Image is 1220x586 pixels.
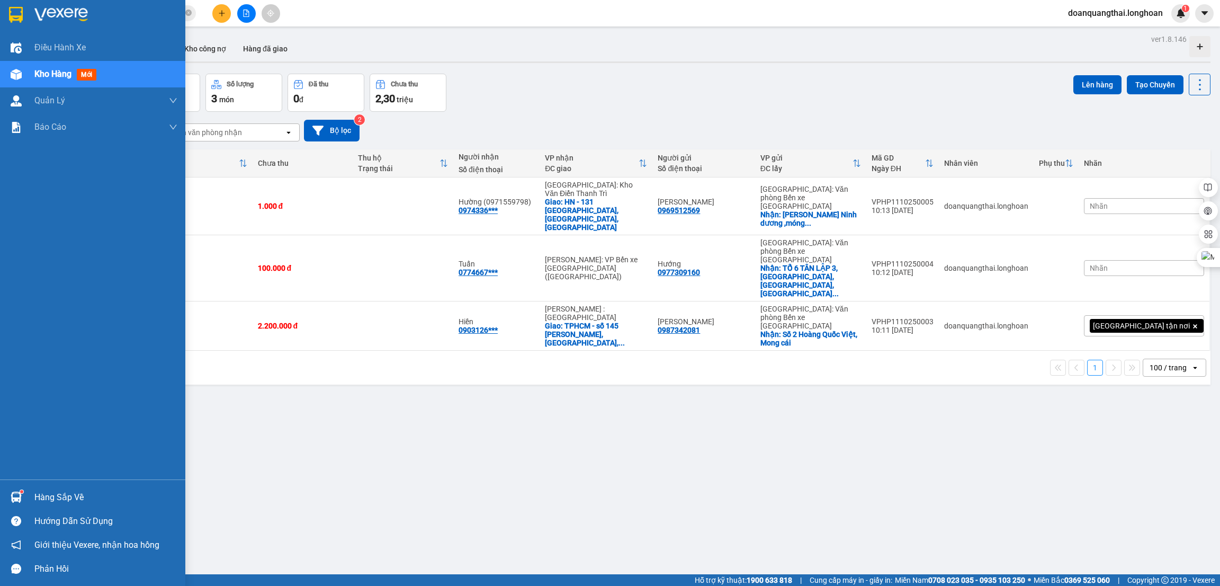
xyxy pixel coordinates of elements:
img: warehouse-icon [11,42,22,54]
button: Bộ lọc [304,120,360,141]
th: Toggle SortBy [353,149,453,177]
div: doanquangthai.longhoan [944,322,1028,330]
button: Kho công nợ [176,36,235,61]
div: Bùi Văn hải [658,317,749,326]
div: 2.200.000 đ [258,322,348,330]
button: Tạo Chuyến [1127,75,1183,94]
th: Toggle SortBy [1034,149,1079,177]
div: [GEOGRAPHIC_DATA]: Văn phòng Bến xe [GEOGRAPHIC_DATA] [760,305,861,330]
button: Lên hàng [1073,75,1122,94]
div: Phụ thu [1039,159,1065,167]
strong: 1900 633 818 [747,576,792,584]
div: Tuấn [459,260,534,268]
div: Người nhận [459,153,534,161]
span: Miền Nam [895,574,1025,586]
span: Kho hàng [34,69,71,79]
svg: open [284,128,293,137]
span: doanquangthai.longhoan [1060,6,1171,20]
div: Hướng dẫn sử dụng [34,513,177,529]
button: caret-down [1195,4,1214,23]
button: Hàng đã giao [235,36,296,61]
div: Nhãn [1084,159,1204,167]
svg: open [1191,363,1199,372]
div: Nhận: Cổng Chào Hồng Phong Ninh dương ,móng cái,quảng ninh [760,210,861,227]
span: đ [299,95,303,104]
span: 3 [211,92,217,105]
img: solution-icon [11,122,22,133]
span: Nhãn [1090,264,1108,272]
span: Điều hành xe [34,41,86,54]
div: HTTT [160,164,239,173]
span: triệu [397,95,413,104]
div: Thu hộ [358,154,439,162]
span: Ngày in phiếu: 17:58 ngày [71,21,218,32]
strong: 0369 525 060 [1064,576,1110,584]
sup: 1 [1182,5,1189,12]
span: Mã đơn: VPHP1110250002 [4,64,162,78]
span: plus [218,10,226,17]
div: Phản hồi [34,561,177,577]
div: Chọn văn phòng nhận [169,127,242,138]
span: 0 [293,92,299,105]
div: [PERSON_NAME] : [GEOGRAPHIC_DATA] [545,305,647,322]
div: 100.000 đ [258,264,348,272]
img: warehouse-icon [11,69,22,80]
strong: PHIẾU DÁN LÊN HÀNG [75,5,214,19]
div: 10:11 [DATE] [872,326,934,334]
span: 2,30 [375,92,395,105]
span: Giới thiệu Vexere, nhận hoa hồng [34,538,159,552]
div: Đã thu [309,81,328,88]
div: 0987342081 [658,326,700,334]
div: Nhận: TỔ 6 TÂN LẬP 3,CẨM THUỶ,CẨM THUỶ,QUẢNG NINH [760,264,861,298]
div: VPHP1110250004 [872,260,934,268]
div: 10:13 [DATE] [872,206,934,215]
div: Số lượng [227,81,254,88]
div: Chưa thu [258,159,348,167]
div: [GEOGRAPHIC_DATA]: Văn phòng Bến xe [GEOGRAPHIC_DATA] [760,185,861,210]
span: món [219,95,234,104]
img: logo-vxr [9,7,23,23]
div: Hàng sắp về [34,490,177,505]
span: CÔNG TY TNHH CHUYỂN PHÁT NHANH BẢO AN [84,36,211,55]
button: plus [212,4,231,23]
div: doanquangthai.longhoan [944,202,1028,210]
th: Toggle SortBy [540,149,652,177]
button: Chưa thu2,30 triệu [370,74,446,112]
span: Cung cấp máy in - giấy in: [810,574,892,586]
div: Nhận: Số 2 Hoàng Quốc Việt, Mong cái [760,330,861,347]
div: Hường (0971559798) [459,198,534,206]
strong: CSKH: [29,36,56,45]
div: Đã thu [160,154,239,162]
span: caret-down [1200,8,1209,18]
div: Hướng [658,260,749,268]
div: [PERSON_NAME]: VP Bến xe [GEOGRAPHIC_DATA] ([GEOGRAPHIC_DATA]) [545,255,647,281]
div: VPHP1110250003 [872,317,934,326]
div: doanquangthai.longhoan [944,264,1028,272]
div: Chưa thu [391,81,418,88]
div: VPHP1110250005 [872,198,934,206]
div: ĐC giao [545,164,639,173]
span: copyright [1161,576,1169,584]
div: VP gửi [760,154,853,162]
div: Ngày ĐH [872,164,925,173]
div: Người gửi [658,154,749,162]
span: ⚪️ [1028,578,1031,582]
div: Giao: TPHCM - số 145 phan văn hớn, đông hưng thuận, q.12 [545,322,647,347]
div: VP nhận [545,154,639,162]
strong: 0708 023 035 - 0935 103 250 [928,576,1025,584]
span: down [169,123,177,131]
div: 1.000 đ [258,202,348,210]
button: file-add [237,4,256,23]
div: Tuấn Ngọc [658,198,749,206]
span: down [169,96,177,105]
div: 0977309160 [658,268,700,277]
span: close-circle [185,8,192,19]
div: 0969512569 [658,206,700,215]
span: Miền Bắc [1034,574,1110,586]
th: Toggle SortBy [155,149,253,177]
span: mới [77,69,96,81]
span: Hỗ trợ kỹ thuật: [695,574,792,586]
div: Trạng thái [358,164,439,173]
span: 1 [1183,5,1187,12]
div: ver 1.8.146 [1151,33,1187,45]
